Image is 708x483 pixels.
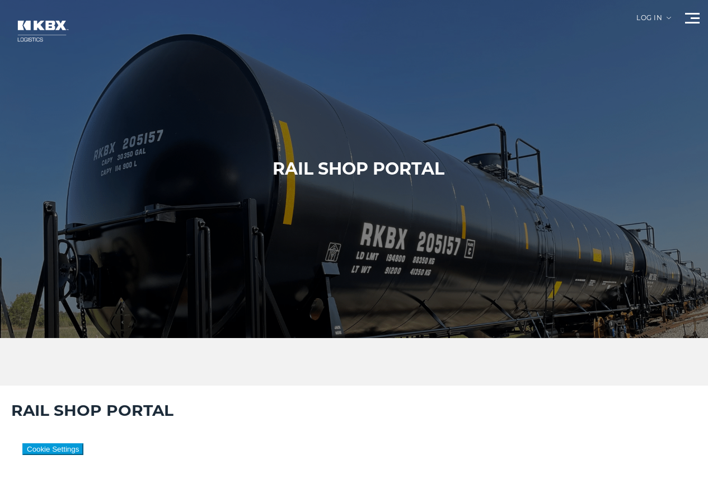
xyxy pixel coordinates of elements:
[273,158,444,180] h1: RAIL SHOP PORTAL
[11,400,697,421] h2: RAIL SHOP PORTAL
[667,17,671,19] img: arrow
[8,11,76,51] img: kbx logo
[22,443,83,455] button: Cookie Settings
[636,15,671,30] div: Log in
